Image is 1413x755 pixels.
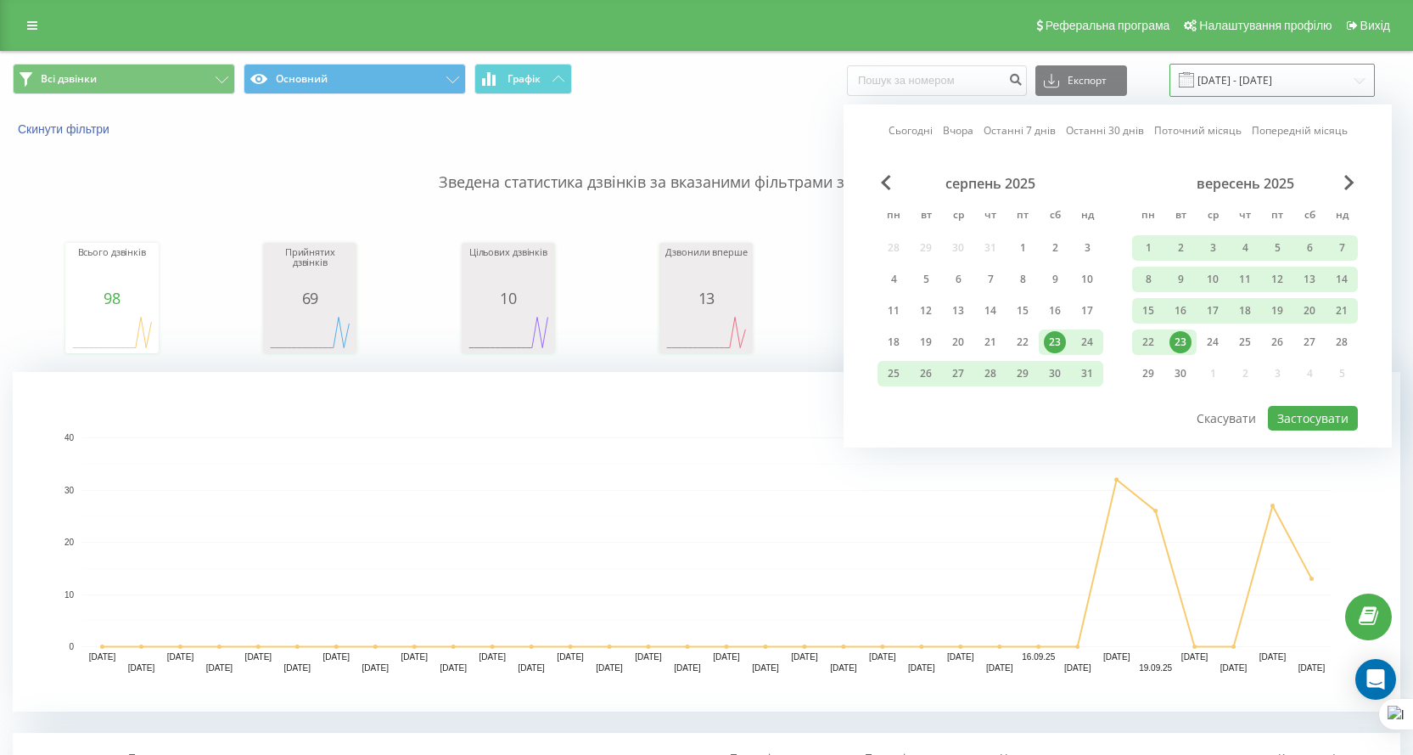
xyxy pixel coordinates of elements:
[1169,300,1192,322] div: 16
[1169,237,1192,259] div: 2
[1169,331,1192,353] div: 23
[1266,237,1288,259] div: 5
[1264,204,1290,229] abbr: п’ятниця
[791,652,818,662] text: [DATE]
[1293,298,1326,324] div: сб 20 вер 2025 р.
[1076,300,1098,322] div: 17
[206,663,233,673] text: [DATE]
[979,268,1001,290] div: 7
[1326,330,1358,355] div: нд 28 вер 2025 р.
[13,372,1400,712] div: A chart.
[910,298,942,324] div: вт 12 серп 2025 р.
[1268,406,1358,431] button: Застосувати
[1132,267,1164,292] div: пн 8 вер 2025 р.
[1266,300,1288,322] div: 19
[1137,300,1159,322] div: 15
[979,363,1001,385] div: 28
[947,652,974,662] text: [DATE]
[323,652,350,662] text: [DATE]
[1137,331,1159,353] div: 22
[1197,298,1229,324] div: ср 17 вер 2025 р.
[1181,652,1208,662] text: [DATE]
[1266,331,1288,353] div: 26
[1261,235,1293,261] div: пт 5 вер 2025 р.
[942,361,974,386] div: ср 27 серп 2025 р.
[664,307,749,358] svg: A chart.
[1035,65,1127,96] button: Експорт
[915,363,937,385] div: 26
[1154,122,1242,138] a: Поточний місяць
[1039,267,1071,292] div: сб 9 серп 2025 р.
[1044,237,1066,259] div: 2
[1232,204,1258,229] abbr: четвер
[664,247,749,290] div: Дзвонили вперше
[466,247,551,290] div: Цільових дзвінків
[1006,330,1039,355] div: пт 22 серп 2025 р.
[1139,663,1172,673] text: 19.09.25
[1164,298,1197,324] div: вт 16 вер 2025 р.
[635,652,662,662] text: [DATE]
[466,307,551,358] div: A chart.
[518,663,545,673] text: [DATE]
[1200,204,1225,229] abbr: середа
[1074,204,1100,229] abbr: неділя
[1298,237,1320,259] div: 6
[847,65,1027,96] input: Пошук за номером
[1071,298,1103,324] div: нд 17 серп 2025 р.
[1071,361,1103,386] div: нд 31 серп 2025 р.
[947,268,969,290] div: 6
[1137,237,1159,259] div: 1
[1331,300,1353,322] div: 21
[1135,204,1161,229] abbr: понеділок
[267,290,352,307] div: 69
[1137,268,1159,290] div: 8
[1326,298,1358,324] div: нд 21 вер 2025 р.
[910,361,942,386] div: вт 26 серп 2025 р.
[440,663,467,673] text: [DATE]
[1197,235,1229,261] div: ср 3 вер 2025 р.
[267,307,352,358] svg: A chart.
[1132,235,1164,261] div: пн 1 вер 2025 р.
[1076,363,1098,385] div: 31
[1234,300,1256,322] div: 18
[1202,268,1224,290] div: 10
[830,663,857,673] text: [DATE]
[1006,298,1039,324] div: пт 15 серп 2025 р.
[70,247,154,290] div: Всього дзвінків
[1071,330,1103,355] div: нд 24 серп 2025 р.
[915,331,937,353] div: 19
[1132,175,1358,192] div: вересень 2025
[507,73,541,85] span: Графік
[1229,267,1261,292] div: чт 11 вер 2025 р.
[1042,204,1068,229] abbr: субота
[70,307,154,358] svg: A chart.
[1012,331,1034,353] div: 22
[474,64,572,94] button: Графік
[64,433,75,442] text: 40
[1006,361,1039,386] div: пт 29 серп 2025 р.
[1259,652,1287,662] text: [DATE]
[1012,237,1034,259] div: 1
[942,330,974,355] div: ср 20 серп 2025 р.
[1329,204,1354,229] abbr: неділя
[1168,204,1193,229] abbr: вівторок
[1044,268,1066,290] div: 9
[1293,330,1326,355] div: сб 27 вер 2025 р.
[1360,19,1390,32] span: Вихід
[1132,361,1164,386] div: пн 29 вер 2025 р.
[1261,330,1293,355] div: пт 26 вер 2025 р.
[479,652,506,662] text: [DATE]
[1261,298,1293,324] div: пт 19 вер 2025 р.
[878,298,910,324] div: пн 11 серп 2025 р.
[1252,122,1348,138] a: Попередній місяць
[1298,331,1320,353] div: 27
[1199,19,1332,32] span: Налаштування профілю
[1355,659,1396,700] div: Open Intercom Messenger
[284,663,311,673] text: [DATE]
[883,331,905,353] div: 18
[1012,268,1034,290] div: 8
[70,290,154,307] div: 98
[1076,268,1098,290] div: 10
